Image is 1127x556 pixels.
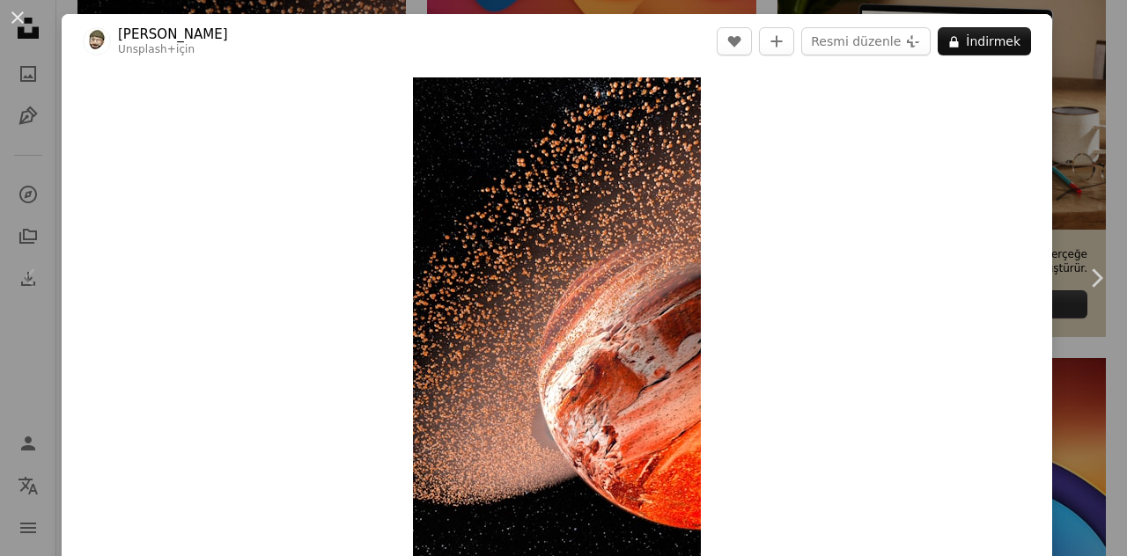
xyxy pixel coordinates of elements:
[938,27,1031,55] button: İndirmek
[1065,194,1127,362] a: Sonraki
[118,43,176,55] a: Unsplash+
[811,34,901,48] font: Resmi düzenle
[83,27,111,55] img: George C'nin profiline git
[717,27,752,55] button: Beğenmek
[118,26,228,42] font: [PERSON_NAME]
[801,27,931,55] button: Resmi düzenle
[118,26,228,43] a: [PERSON_NAME]
[759,27,794,55] button: Koleksiyona Ekle
[966,34,1020,48] font: İndirmek
[176,43,195,55] font: için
